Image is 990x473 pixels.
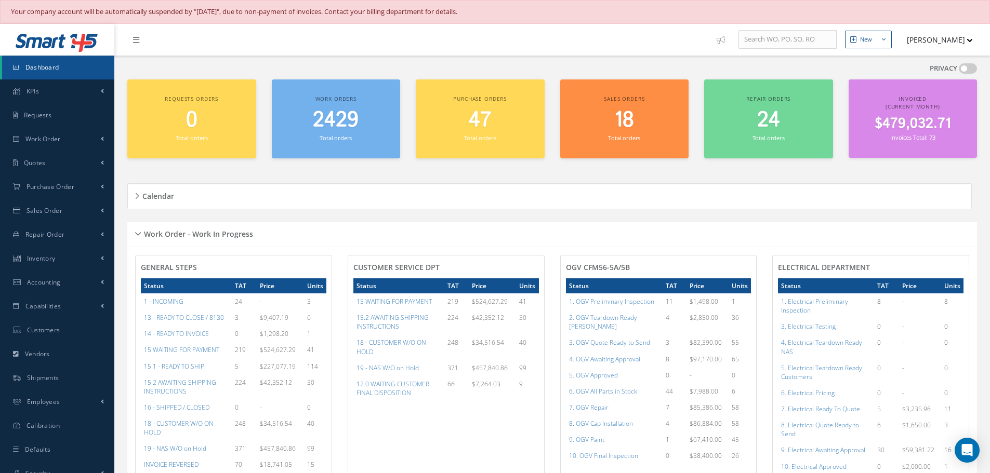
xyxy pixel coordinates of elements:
span: 47 [469,105,491,135]
th: TAT [444,278,469,293]
span: KPIs [27,87,39,96]
button: [PERSON_NAME] [897,30,973,50]
a: Purchase orders 47 Total orders [416,79,545,159]
span: $38,400.00 [690,451,722,460]
a: 7. OGV Repair [569,403,609,412]
th: Price [257,278,304,293]
small: Total orders [608,134,640,142]
span: 2429 [313,105,359,135]
a: 4. OGV Awaiting Approval [569,355,640,363]
span: $34,516.54 [472,338,504,347]
span: $7,264.03 [472,380,500,388]
a: 1. OGV Preliminary Inspection [569,297,654,306]
td: 8 [663,351,687,367]
span: $227,077.19 [260,362,296,371]
span: 18 [614,105,634,135]
a: 10. OGV Final Inspection [569,451,638,460]
span: $524,627.29 [260,345,296,354]
span: $479,032.71 [875,114,951,134]
a: 5. Electrical Teardown Ready Customers [781,363,862,381]
span: - [902,363,904,372]
a: 6. OGV All Parts in Stock [569,387,637,396]
td: 5 [874,401,899,417]
span: Quotes [24,158,46,167]
span: Vendors [25,349,50,358]
a: 1. Electrical Preliminary Inspection [781,297,848,315]
td: 26 [729,448,751,464]
td: 6 [729,383,751,399]
span: - [690,371,692,380]
td: 11 [663,293,687,309]
span: Shipments [27,373,59,382]
a: 8. OGV Cap Installation [569,419,633,428]
span: Calibration [27,421,60,430]
th: TAT [874,278,899,293]
a: INVOICE REVERSED [144,460,199,469]
a: 19 - NAS W/O on Hold [144,444,206,453]
th: Price [687,278,729,293]
td: 30 [516,309,538,334]
td: 16 [941,442,963,458]
td: 3 [232,309,257,326]
td: 0 [941,318,963,334]
a: 9. OGV Paint [569,435,604,444]
a: 19 - NAS W/O on Hold [357,363,419,372]
a: Repair orders 24 Total orders [704,79,833,159]
a: 2. OGV Teardown Ready [PERSON_NAME] [569,313,637,331]
span: $82,390.00 [690,338,722,347]
a: Dashboard [2,56,114,79]
small: Total orders [320,134,352,142]
span: Purchase orders [453,95,507,102]
span: $85,386.00 [690,403,722,412]
td: 0 [874,318,899,334]
td: 0 [663,448,687,464]
a: Sales orders 18 Total orders [560,79,689,159]
span: $9,407.19 [260,313,288,322]
a: Invoiced (Current Month) $479,032.71 Invoices Total: 73 [849,79,978,158]
td: 1 [663,431,687,448]
a: 3. Electrical Testing [781,322,836,331]
td: 224 [232,374,257,399]
td: 0 [232,399,257,415]
a: Work orders 2429 Total orders [272,79,401,159]
a: 13 - READY TO CLOSE / 8130 [144,313,224,322]
span: Dashboard [25,63,59,72]
span: $42,352.12 [260,378,292,387]
span: - [902,388,904,397]
td: 0 [874,334,899,359]
span: Invoiced [899,95,927,102]
td: 248 [444,334,469,359]
a: 15.2 AWAITING SHIPPING INSTRUCTIONS [144,378,216,396]
span: $2,850.00 [690,313,718,322]
span: $457,840.86 [472,363,508,372]
a: 10. Electrical Approved [781,462,847,471]
a: 4. Electrical Teardown Ready NAS [781,338,862,356]
td: 65 [729,351,751,367]
label: PRIVACY [930,63,957,74]
span: Customers [27,326,60,334]
td: 0 [663,367,687,383]
td: 4 [663,309,687,334]
td: 3 [663,334,687,350]
small: Invoices Total: 73 [890,133,935,141]
td: 70 [232,456,257,472]
button: New [845,31,892,49]
a: 18 - CUSTOMER W/O ON HOLD [357,338,426,356]
td: 58 [729,399,751,415]
span: $2,000.00 [902,462,931,471]
td: 45 [729,431,751,448]
th: Status [353,278,444,293]
td: 0 [304,399,326,415]
small: Total orders [753,134,785,142]
td: 40 [516,334,538,359]
span: $34,516.54 [260,419,292,428]
th: TAT [663,278,687,293]
a: 14 - READY TO INVOICE [144,329,209,338]
td: 248 [232,415,257,440]
span: Inventory [27,254,56,263]
span: Employees [27,397,60,406]
h4: OGV CFM56-5A/5B [566,263,751,272]
td: 5 [232,358,257,374]
td: 0 [729,367,751,383]
a: Show Tips [711,24,738,56]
